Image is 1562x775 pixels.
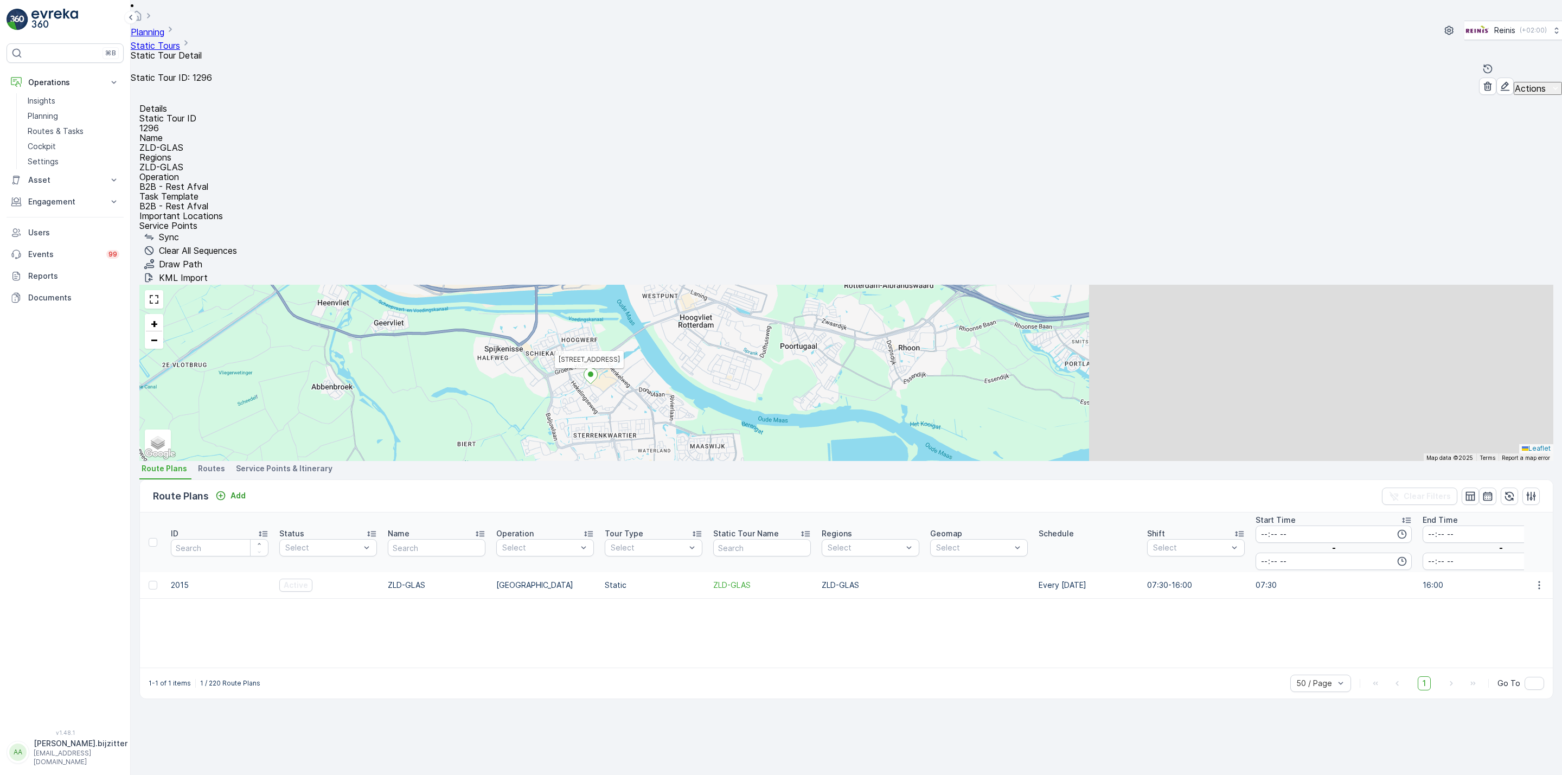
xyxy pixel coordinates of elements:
[9,744,27,761] div: AA
[28,77,102,88] p: Operations
[139,113,1553,123] p: Static Tour ID
[1039,528,1074,539] p: Schedule
[1153,542,1228,553] p: Select
[159,232,179,242] p: Sync
[28,175,102,185] p: Asset
[1494,25,1515,36] p: Reinis
[1418,676,1431,690] span: 1
[502,542,577,553] p: Select
[131,40,180,51] a: Static Tours
[816,572,925,598] td: ZLD-GLAS
[1423,515,1458,526] p: End Time
[388,539,485,556] input: Search
[1033,572,1142,598] td: Every [DATE]
[1147,528,1165,539] p: Shift
[713,528,779,539] p: Static Tour Name
[611,542,686,553] p: Select
[23,108,124,124] a: Planning
[7,169,124,191] button: Asset
[28,95,55,106] p: Insights
[1464,21,1562,40] button: Reinis(+02:00)
[828,542,902,553] p: Select
[139,182,1553,191] p: B2B - Rest Afval
[284,580,308,591] p: Active
[1497,678,1520,689] span: Go To
[150,316,158,330] span: +
[139,244,241,257] button: Clear All Sequences
[1142,572,1250,598] td: 07:30-16:00
[28,141,56,152] p: Cockpit
[1404,491,1451,502] p: Clear Filters
[171,528,178,539] p: ID
[1522,444,1551,452] a: Leaflet
[139,258,207,271] button: Draw Path
[131,13,143,24] a: Homepage
[1520,26,1547,35] p: ( +02:00 )
[236,463,332,474] span: Service Points & Itinerary
[23,93,124,108] a: Insights
[139,162,1553,172] p: ZLD-GLAS
[285,542,360,553] p: Select
[382,572,491,598] td: ZLD-GLAS
[28,249,100,260] p: Events
[139,271,212,284] button: KML Import
[28,111,58,121] p: Planning
[139,123,1553,133] p: 1296
[108,250,117,259] p: 99
[159,246,237,255] p: Clear All Sequences
[34,749,127,766] p: [EMAIL_ADDRESS][DOMAIN_NAME]
[28,292,119,303] p: Documents
[388,528,409,539] p: Name
[28,196,102,207] p: Engagement
[7,287,124,309] a: Documents
[23,139,124,154] a: Cockpit
[150,332,158,347] span: −
[159,273,208,283] p: KML Import
[146,291,162,308] a: View Fullscreen
[149,581,157,590] div: Toggle Row Selected
[28,156,59,167] p: Settings
[131,50,202,61] span: Static Tour Detail
[231,490,246,501] p: Add
[211,489,250,502] button: Add
[23,124,124,139] a: Routes & Tasks
[713,539,811,556] input: Search
[7,191,124,213] button: Engagement
[155,394,202,403] p: Special Needs
[822,528,852,539] p: Regions
[198,463,225,474] span: Routes
[713,580,811,591] span: ZLD-GLAS
[155,420,165,428] p: VIP
[155,318,183,326] p: Disposal
[7,729,124,736] span: v 1.48.1
[146,315,162,331] a: Zoom In
[7,244,124,265] a: Events99
[31,9,78,30] img: logo_light-DOdMpM7g.png
[7,9,28,30] img: logo
[139,230,183,244] button: Sync
[139,172,1553,182] p: Operation
[28,126,84,137] p: Routes & Tasks
[139,221,1553,230] p: Service Points
[139,104,167,113] p: Details
[1502,454,1550,461] a: Report a map error
[131,27,164,37] a: Planning
[496,528,534,539] p: Operation
[1426,454,1473,461] span: Map data ©2025
[149,679,191,688] p: 1-1 of 1 items
[139,211,1553,221] p: Important Locations
[1256,515,1296,526] p: Start Time
[146,431,170,454] a: Layers
[1515,84,1546,93] p: Actions
[491,572,599,598] td: [GEOGRAPHIC_DATA]
[155,369,184,377] p: End Point
[146,331,162,348] a: Zoom Out
[139,133,1553,143] p: Name
[131,73,212,82] p: Static Tour ID: 1296
[1382,488,1457,505] button: Clear Filters
[142,463,187,474] span: Route Plans
[142,447,178,461] a: Open this area in Google Maps (opens a new window)
[1480,454,1495,461] a: Terms (opens in new tab)
[139,152,1553,162] p: Regions
[139,201,1553,211] p: B2B - Rest Afval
